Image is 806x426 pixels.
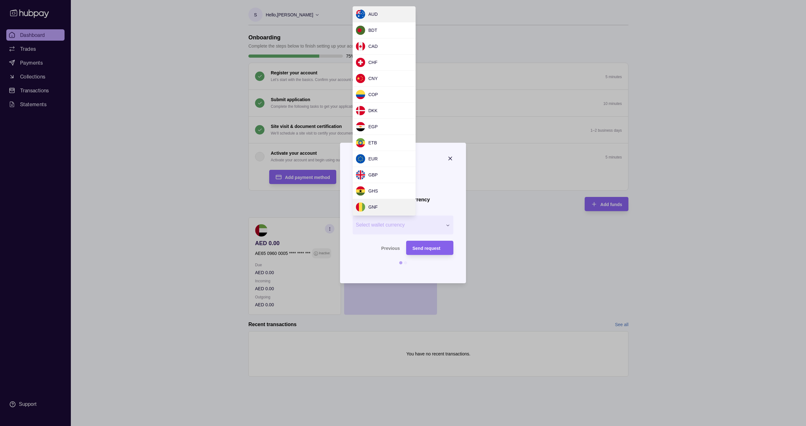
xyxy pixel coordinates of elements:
span: EGP [368,124,378,129]
img: cn [356,74,365,83]
img: gn [356,202,365,212]
img: eg [356,122,365,131]
span: DKK [368,108,377,113]
span: GBP [368,172,378,177]
img: co [356,90,365,99]
span: GNF [368,204,378,210]
span: CNY [368,76,378,81]
span: CAD [368,44,378,49]
span: GHS [368,188,378,193]
span: EUR [368,156,378,161]
img: bd [356,26,365,35]
img: ch [356,58,365,67]
span: COP [368,92,378,97]
img: et [356,138,365,147]
span: BDT [368,28,377,33]
span: AUD [368,12,378,17]
img: gh [356,186,365,196]
img: dk [356,106,365,115]
img: gb [356,170,365,180]
img: au [356,9,365,19]
img: ca [356,42,365,51]
span: CHF [368,60,377,65]
img: eu [356,154,365,164]
span: ETB [368,140,377,145]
